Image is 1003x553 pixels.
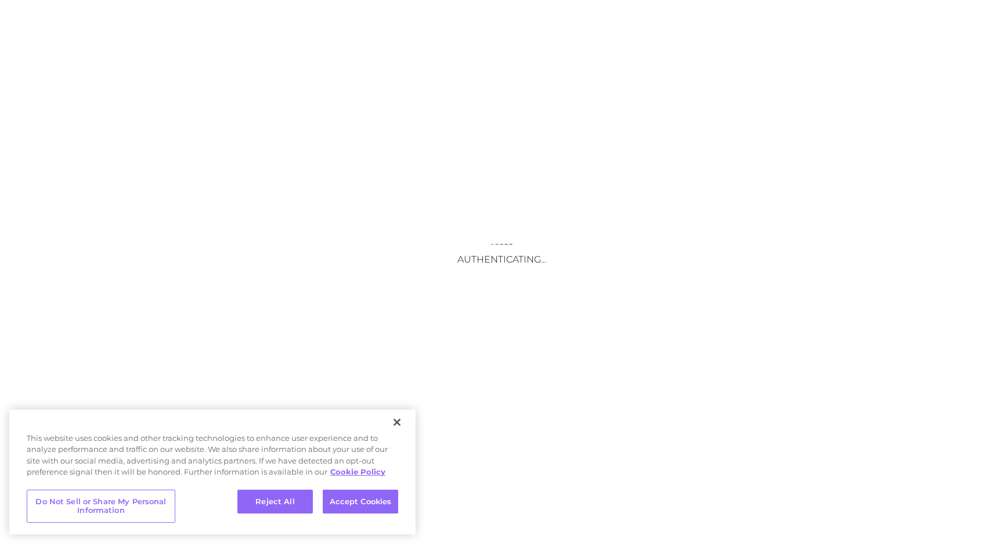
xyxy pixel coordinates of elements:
[237,490,313,514] button: Reject All
[27,490,175,523] button: Do Not Sell or Share My Personal Information
[385,254,618,265] h3: Authenticating...
[9,410,416,534] div: Cookie banner
[323,490,398,514] button: Accept Cookies
[9,410,416,534] div: Privacy
[9,433,416,484] div: This website uses cookies and other tracking technologies to enhance user experience and to analy...
[330,467,385,476] a: More information about your privacy, opens in a new tab
[384,410,410,435] button: Close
